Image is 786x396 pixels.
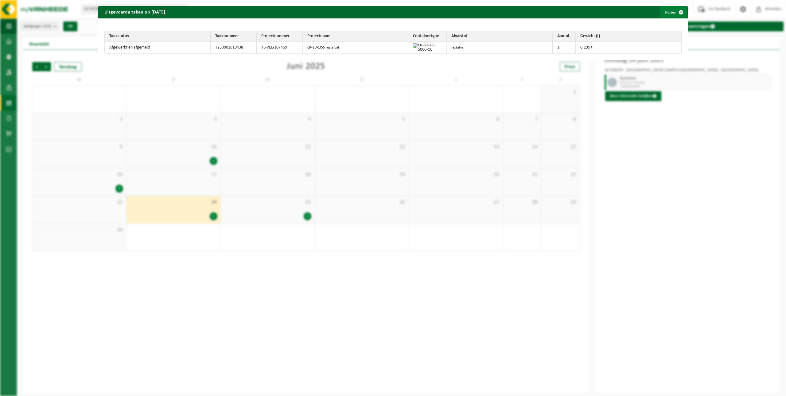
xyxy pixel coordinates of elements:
h2: Uitgevoerde taken op [DATE] [98,6,171,18]
th: Projectnummer [257,31,303,42]
th: Projectnaam [303,31,409,42]
td: T250001810438 [211,42,257,53]
td: 0,295 t [576,42,682,53]
td: CR-SU-1C-5 restafval [303,42,409,53]
button: Sluiten [660,6,687,18]
th: Taakstatus [105,31,211,42]
th: Aantal [553,31,576,42]
th: Afvalstof [447,31,553,42]
td: TL-VEL-107469 [257,42,303,53]
th: Gewicht (t) [576,31,682,42]
th: Taaknummer [211,31,257,42]
td: 1 [553,42,576,53]
td: restafval [447,42,553,53]
td: Afgewerkt en afgemeld [105,42,211,53]
th: Containertype [408,31,447,42]
img: CR-SU-1C-5000-CU [413,43,439,52]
